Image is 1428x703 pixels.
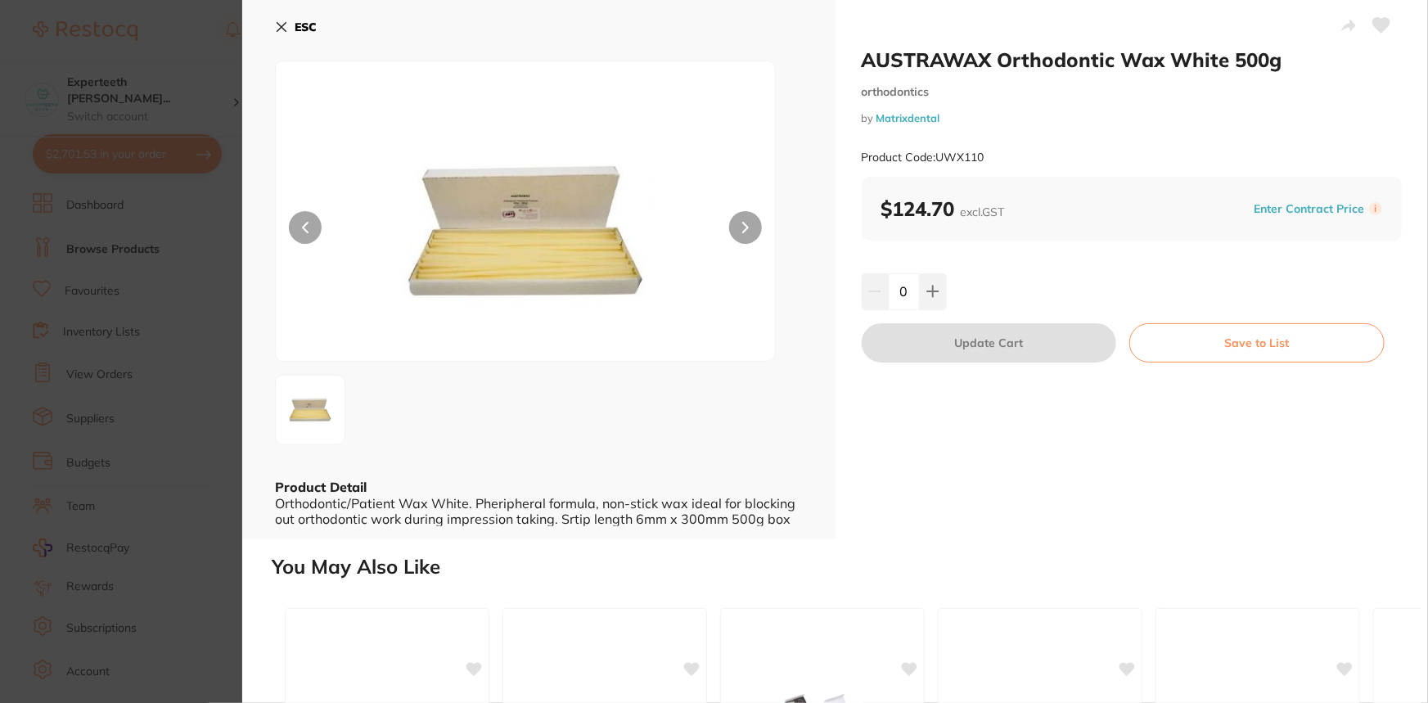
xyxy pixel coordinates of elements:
[281,381,340,439] img: MzAweDMwMC5qcGc
[862,112,1403,124] small: by
[862,151,984,164] small: Product Code: UWX110
[862,47,1403,72] h2: AUSTRAWAX Orthodontic Wax White 500g
[275,479,367,495] b: Product Detail
[862,323,1117,363] button: Update Cart
[961,205,1005,219] span: excl. GST
[275,496,803,526] div: Orthodontic/Patient Wax White. Pheripheral formula, non-stick wax ideal for blocking out orthodon...
[272,556,1421,579] h2: You May Also Like
[1369,202,1382,215] label: i
[1249,201,1369,217] button: Enter Contract Price
[295,20,317,34] b: ESC
[862,85,1403,99] small: orthodontics
[1129,323,1385,363] button: Save to List
[275,13,317,41] button: ESC
[881,196,1005,221] b: $124.70
[876,111,940,124] a: Matrixdental
[376,102,675,361] img: MzAweDMwMC5qcGc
